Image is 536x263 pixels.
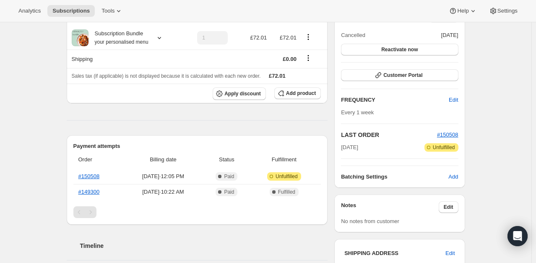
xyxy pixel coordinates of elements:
button: Add product [274,87,321,99]
span: Help [457,8,468,14]
a: #150508 [437,131,458,138]
span: Status [206,155,247,164]
nav: Pagination [73,206,321,218]
button: Analytics [13,5,46,17]
span: [DATE] · 12:05 PM [125,172,201,181]
button: Customer Portal [341,69,458,81]
span: Every 1 week [341,109,374,116]
span: [DATE] · 10:22 AM [125,188,201,196]
span: Analytics [18,8,41,14]
span: £72.01 [269,73,286,79]
span: £0.00 [283,56,297,62]
span: Apply discount [224,90,261,97]
span: Cancelled [341,31,365,39]
span: Edit [445,249,455,258]
span: Reactivate now [381,46,418,53]
button: Tools [96,5,128,17]
span: £72.01 [250,34,267,41]
span: Unfulfilled [433,144,455,151]
div: Subscription Bundle [88,29,148,46]
button: Apply discount [213,87,266,100]
span: £72.01 [280,34,297,41]
span: Paid [224,189,234,195]
span: Billing date [125,155,201,164]
button: Subscriptions [47,5,95,17]
div: Open Intercom Messenger [507,226,528,246]
span: Fulfillment [252,155,316,164]
span: Edit [449,96,458,104]
span: Tools [101,8,114,14]
h3: SHIPPING ADDRESS [344,249,445,258]
span: Subscriptions [52,8,90,14]
a: #149300 [78,189,100,195]
button: Edit [440,247,460,260]
button: Edit [444,93,463,107]
span: Customer Portal [383,72,422,79]
span: Unfulfilled [276,173,298,180]
button: Reactivate now [341,44,458,55]
h6: Batching Settings [341,173,448,181]
button: Settings [484,5,523,17]
h2: LAST ORDER [341,131,437,139]
a: #150508 [78,173,100,179]
button: Help [444,5,482,17]
h3: Notes [341,201,439,213]
button: Shipping actions [302,53,315,63]
th: Order [73,150,123,169]
button: Add [443,170,463,184]
button: #150508 [437,131,458,139]
span: [DATE] [341,143,358,152]
span: No notes from customer [341,218,399,224]
span: Edit [444,204,453,210]
button: Product actions [302,32,315,42]
span: Settings [497,8,518,14]
h2: FREQUENCY [341,96,449,104]
span: Add product [286,90,316,97]
small: your personalised menu [95,39,148,45]
img: product img [72,29,88,46]
span: Sales tax (if applicable) is not displayed because it is calculated with each new order. [72,73,261,79]
h2: Timeline [80,242,328,250]
th: Shipping [67,50,182,68]
span: [DATE] [441,31,458,39]
h2: Payment attempts [73,142,321,150]
button: Edit [439,201,458,213]
span: Fulfilled [278,189,295,195]
span: Paid [224,173,234,180]
span: Add [448,173,458,181]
